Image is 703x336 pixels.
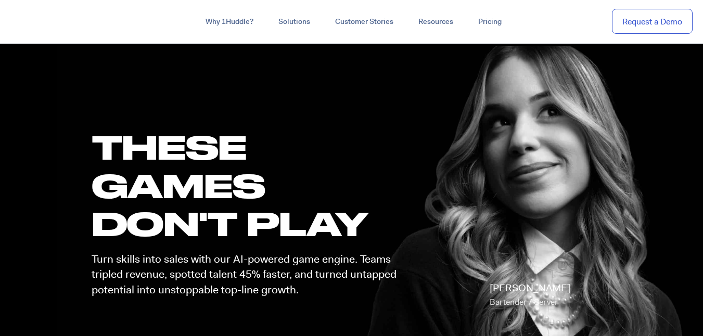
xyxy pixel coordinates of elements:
img: ... [10,11,85,31]
a: Solutions [266,12,323,31]
span: Bartender / Server [490,296,558,307]
p: [PERSON_NAME] [490,281,570,310]
a: Request a Demo [612,9,693,34]
a: Customer Stories [323,12,406,31]
a: Pricing [466,12,514,31]
a: Why 1Huddle? [193,12,266,31]
p: Turn skills into sales with our AI-powered game engine. Teams tripled revenue, spotted talent 45%... [92,252,406,298]
h1: these GAMES DON'T PLAY [92,128,406,242]
a: Resources [406,12,466,31]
